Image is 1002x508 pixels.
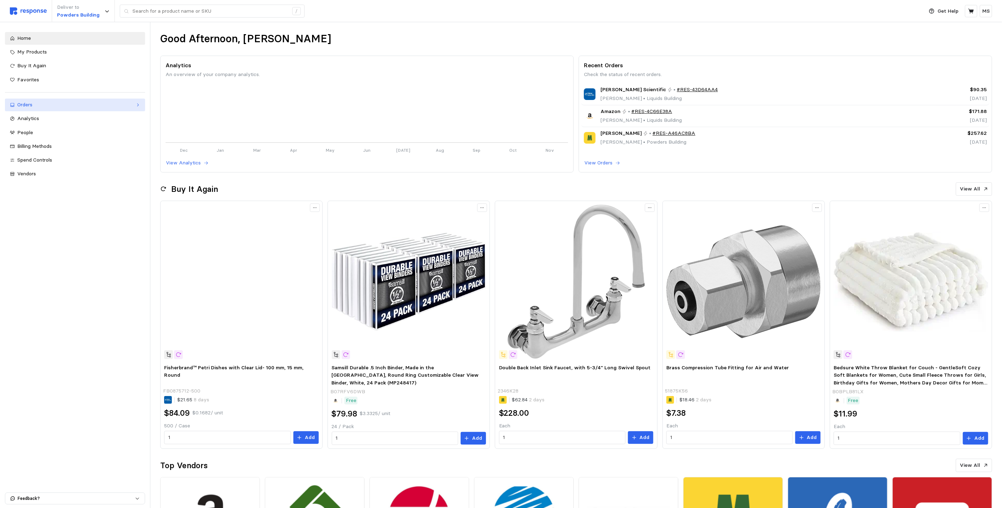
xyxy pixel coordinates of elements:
[192,409,223,417] p: $0.1682 / unit
[57,11,100,19] p: Powders Building
[160,32,331,46] h1: Good Afternoon, [PERSON_NAME]
[584,110,596,122] img: Amazon
[600,86,666,94] span: [PERSON_NAME] Scientific
[10,7,47,15] img: svg%3e
[305,434,315,441] p: Add
[890,108,987,115] p: $171.88
[436,148,444,153] tspan: Aug
[600,108,621,115] span: Amazon
[5,74,145,86] a: Favorites
[833,388,864,396] p: B0BPLB81LX
[666,205,821,359] img: 51875K56Matte-Brasspositive_front_positive_right_flop15_1641300947_626@3x_637768763519154726.png
[795,431,821,444] button: Add
[330,388,365,396] p: B07RFV6DWB
[166,159,201,167] p: View Analytics
[834,408,857,419] h2: $11.99
[628,431,653,444] button: Add
[192,396,209,403] span: 8 days
[132,5,288,18] input: Search for a product name or SKU
[461,432,486,445] button: Add
[980,5,992,17] button: MS
[17,170,36,177] span: Vendors
[890,95,987,102] p: [DATE]
[166,61,568,70] p: Analytics
[503,431,621,444] input: Qty
[584,61,987,70] p: Recent Orders
[499,205,653,359] img: 2346k28p1-g01f-digital@1x_637184890023046433.png
[17,35,31,41] span: Home
[163,387,200,395] p: FB0875712-500
[293,431,319,444] button: Add
[838,432,956,445] input: Qty
[5,112,145,125] a: Analytics
[982,7,990,15] p: MS
[164,205,318,359] img: F196151~p.eps-250.jpg
[5,493,145,504] button: Feedback?
[665,387,688,395] p: 51875K56
[666,408,686,419] h2: $7.38
[890,130,987,137] p: $257.62
[640,434,650,441] p: Add
[472,434,482,442] p: Add
[679,396,711,404] p: $18.46
[253,148,261,153] tspan: Mar
[584,88,596,100] img: Fisher Scientific
[473,148,480,153] tspan: Sep
[164,364,304,378] span: Fisherbrand™ Petri Dishes with Clear Lid- 100 mm, 15 mm, Round
[666,422,821,430] p: Each
[546,148,554,153] tspan: Nov
[363,148,371,153] tspan: Jun
[17,157,52,163] span: Spend Controls
[509,148,517,153] tspan: Oct
[584,159,621,167] button: View Orders
[17,129,33,136] span: People
[168,431,287,444] input: Qty
[346,397,356,404] p: Free
[17,143,52,149] span: Billing Methods
[600,95,718,102] p: [PERSON_NAME] Liquids Building
[5,126,145,139] a: People
[17,62,46,69] span: Buy It Again
[17,49,47,55] span: My Products
[396,148,410,153] tspan: [DATE]
[956,459,992,472] button: View All
[695,396,711,403] span: 2 days
[600,130,642,137] span: [PERSON_NAME]
[677,86,718,94] a: #RES-43D64AA4
[960,185,981,193] p: View All
[326,148,335,153] tspan: May
[166,159,209,167] button: View Analytics
[649,130,651,137] p: •
[956,182,992,196] button: View All
[600,138,696,146] p: [PERSON_NAME] Powders Building
[653,130,696,137] a: #RES-A46AC8BA
[834,364,987,394] span: Bedsure White Throw Blanket for Couch - GentleSoft Cozy Soft Blankets for Women, Cute Small Fleec...
[332,423,486,431] p: 24 / Pack
[528,396,545,403] span: 2 days
[584,71,987,79] p: Check the status of recent orders.
[164,422,318,430] p: 500 / Case
[890,117,987,124] p: [DATE]
[360,410,391,418] p: $3.3325 / unit
[5,99,145,111] a: Orders
[673,86,676,94] p: •
[960,462,981,469] p: View All
[584,132,596,144] img: McMaster-Carr
[180,148,188,153] tspan: Dec
[5,140,145,153] a: Billing Methods
[177,396,209,404] p: $21.65
[5,59,145,72] a: Buy It Again
[512,396,545,404] p: $62.84
[807,434,817,441] p: Add
[890,86,987,94] p: $90.35
[631,108,672,115] a: #RES-4C66E38A
[584,159,612,167] p: View Orders
[600,117,682,124] p: [PERSON_NAME] Liquids Building
[292,7,301,15] div: /
[5,32,145,45] a: Home
[834,205,988,359] img: 617jWhurG3L.__AC_SX300_SY300_QL70_FMwebp_.jpg
[57,4,100,11] p: Deliver to
[17,115,39,121] span: Analytics
[671,431,789,444] input: Qty
[963,432,988,445] button: Add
